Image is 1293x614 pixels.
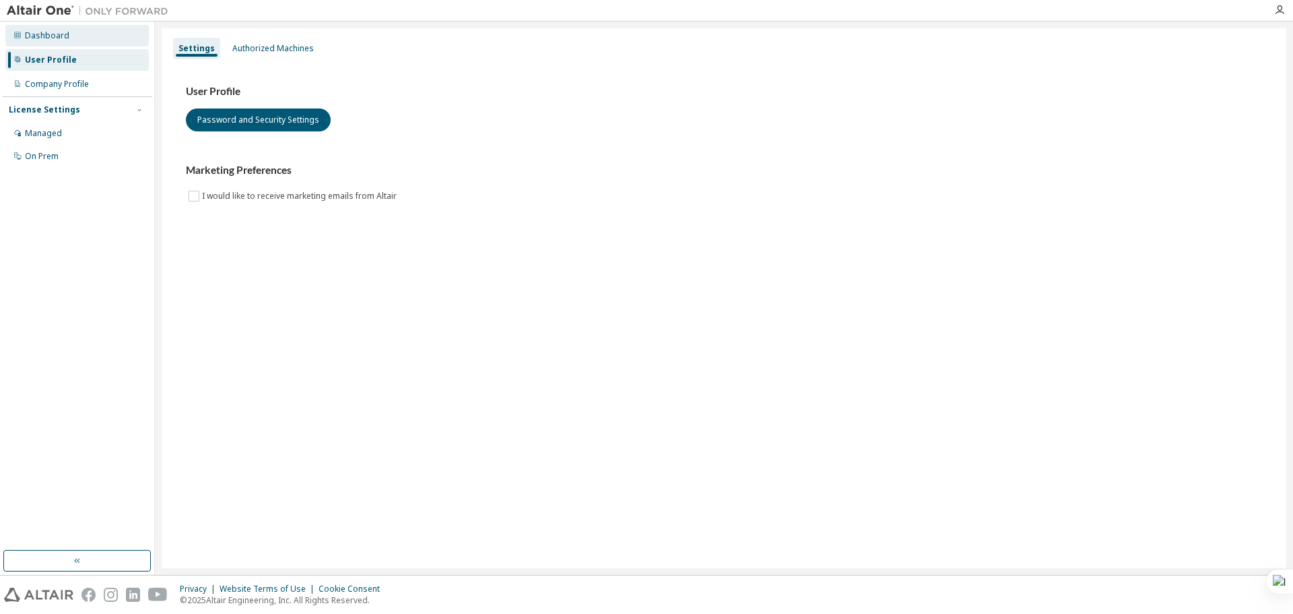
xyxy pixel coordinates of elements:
div: Authorized Machines [232,43,314,54]
div: Privacy [180,584,220,594]
button: Password and Security Settings [186,109,331,131]
img: youtube.svg [148,588,168,602]
h3: Marketing Preferences [186,164,1262,177]
img: Altair One [7,4,175,18]
p: © 2025 Altair Engineering, Inc. All Rights Reserved. [180,594,388,606]
div: Managed [25,128,62,139]
div: User Profile [25,55,77,65]
label: I would like to receive marketing emails from Altair [202,188,399,204]
div: Website Terms of Use [220,584,319,594]
h3: User Profile [186,85,1262,98]
img: linkedin.svg [126,588,140,602]
div: On Prem [25,151,59,162]
img: instagram.svg [104,588,118,602]
div: Company Profile [25,79,89,90]
div: Dashboard [25,30,69,41]
div: License Settings [9,104,80,115]
div: Cookie Consent [319,584,388,594]
img: altair_logo.svg [4,588,73,602]
div: Settings [178,43,215,54]
img: facebook.svg [81,588,96,602]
